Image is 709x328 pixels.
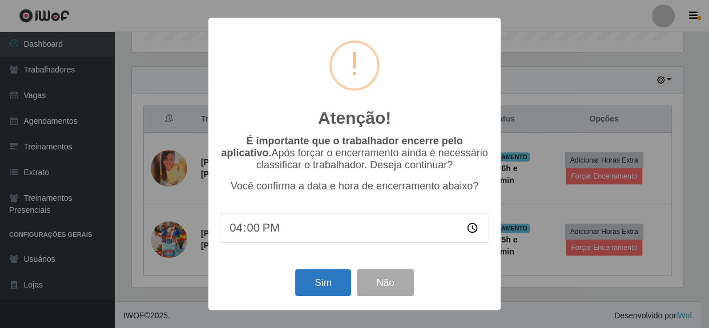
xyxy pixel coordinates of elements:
[357,269,413,296] button: Não
[318,108,391,128] h2: Atenção!
[220,180,489,192] p: Você confirma a data e hora de encerramento abaixo?
[295,269,351,296] button: Sim
[220,135,489,171] p: Após forçar o encerramento ainda é necessário classificar o trabalhador. Deseja continuar?
[221,135,462,159] b: É importante que o trabalhador encerre pelo aplicativo.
